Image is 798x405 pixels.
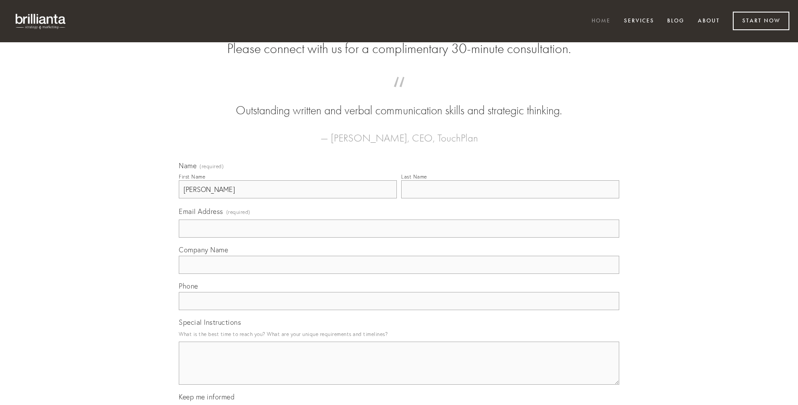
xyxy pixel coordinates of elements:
span: “ [193,85,605,102]
div: First Name [179,173,205,180]
a: Blog [662,14,690,28]
p: What is the best time to reach you? What are your unique requirements and timelines? [179,328,619,340]
span: (required) [226,206,250,218]
img: brillianta - research, strategy, marketing [9,9,73,34]
blockquote: Outstanding written and verbal communication skills and strategic thinking. [193,85,605,119]
figcaption: — [PERSON_NAME], CEO, TouchPlan [193,119,605,147]
a: Services [618,14,660,28]
a: Home [586,14,616,28]
span: Phone [179,282,198,290]
div: Last Name [401,173,427,180]
span: Company Name [179,245,228,254]
span: Name [179,161,196,170]
a: About [692,14,725,28]
a: Start Now [733,12,789,30]
span: (required) [199,164,224,169]
h2: Please connect with us for a complimentary 30-minute consultation. [179,41,619,57]
span: Email Address [179,207,223,216]
span: Special Instructions [179,318,241,327]
span: Keep me informed [179,392,234,401]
